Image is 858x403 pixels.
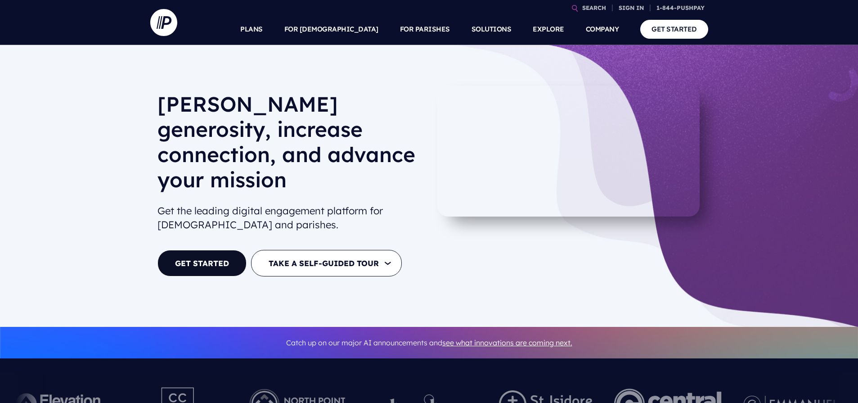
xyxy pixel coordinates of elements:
[640,20,708,38] a: GET STARTED
[157,333,701,353] p: Catch up on our major AI announcements and
[251,250,402,276] button: TAKE A SELF-GUIDED TOUR
[157,91,422,199] h1: [PERSON_NAME] generosity, increase connection, and advance your mission
[400,14,450,45] a: FOR PARISHES
[240,14,263,45] a: PLANS
[472,14,512,45] a: SOLUTIONS
[157,250,247,276] a: GET STARTED
[586,14,619,45] a: COMPANY
[442,338,572,347] a: see what innovations are coming next.
[284,14,378,45] a: FOR [DEMOGRAPHIC_DATA]
[157,200,422,235] h2: Get the leading digital engagement platform for [DEMOGRAPHIC_DATA] and parishes.
[533,14,564,45] a: EXPLORE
